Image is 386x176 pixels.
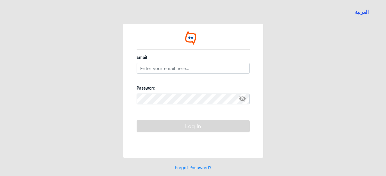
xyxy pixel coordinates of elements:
input: Enter your email here... [137,63,250,74]
img: Widebot Logo [185,31,197,45]
button: Log In [137,120,250,132]
a: Forgot Password? [175,165,211,170]
span: visibility_off [239,94,250,104]
label: Password [137,85,250,91]
label: Email [137,54,250,60]
button: العربية [355,8,369,16]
